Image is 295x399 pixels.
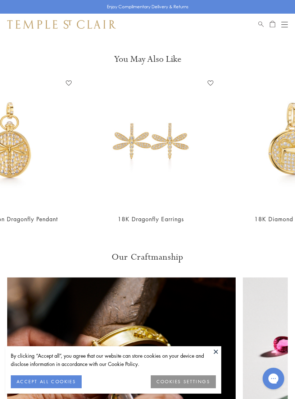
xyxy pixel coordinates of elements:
[151,375,216,388] button: COOKIES SETTINGS
[270,20,275,29] a: Open Shopping Bag
[7,251,288,263] h3: Our Craftmanship
[258,20,264,29] a: Search
[7,20,116,29] img: Temple St. Clair
[118,215,184,223] a: 18K Dragonfly Earrings
[281,20,288,29] button: Open navigation
[259,365,288,392] iframe: Gorgias live chat messenger
[85,78,216,208] img: 18K Dragonfly Earrings
[11,375,82,388] button: ACCEPT ALL COOKIES
[107,3,189,10] p: Enjoy Complimentary Delivery & Returns
[11,352,216,368] div: By clicking “Accept all”, you agree that our website can store cookies on your device and disclos...
[18,54,277,65] h3: You May Also Like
